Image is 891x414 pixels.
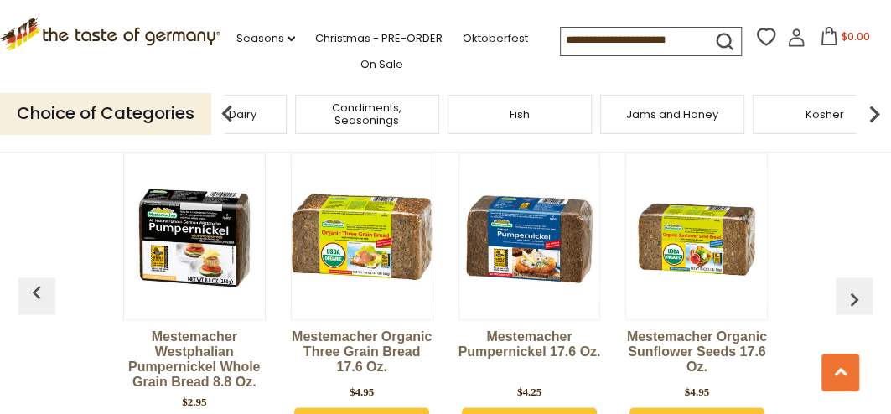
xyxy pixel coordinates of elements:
div: $2.95 [182,393,206,410]
button: $0.00 [809,27,880,52]
img: previous arrow [23,279,50,306]
a: Jams and Honey [626,108,718,121]
a: Oktoberfest [463,29,528,48]
img: previous arrow [210,97,244,131]
a: Mestemacher Westphalian Pumpernickel Whole Grain Bread 8.8 oz. [123,329,266,389]
a: On Sale [360,55,403,74]
a: Seasons [236,29,295,48]
img: next arrow [857,97,891,131]
img: Mestemacher Organic Sunflower Seeds 17.6 oz. [626,166,767,307]
span: $0.00 [842,29,870,44]
img: Mestemacher Organic Three Grain Bread 17.6 oz. [292,166,433,307]
a: Kosher [806,108,844,121]
img: previous arrow [841,286,868,313]
a: Mestemacher Pumpernickel 17.6 oz. [458,329,601,379]
a: Christmas - PRE-ORDER [315,29,443,48]
div: $4.95 [350,383,374,400]
img: Mestemacher Westphalian Pumpernickel Whole Grain Bread 8.8 oz. [124,166,265,307]
a: Mestemacher Organic Three Grain Bread 17.6 oz. [291,329,433,379]
a: Mestemacher Organic Sunflower Seeds 17.6 oz. [625,329,768,379]
div: $4.95 [685,383,709,400]
a: Fish [510,108,530,121]
a: Condiments, Seasonings [300,101,434,127]
img: Mestemacher Pumpernickel 17.6 oz. [459,166,600,307]
div: $4.25 [517,383,541,400]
